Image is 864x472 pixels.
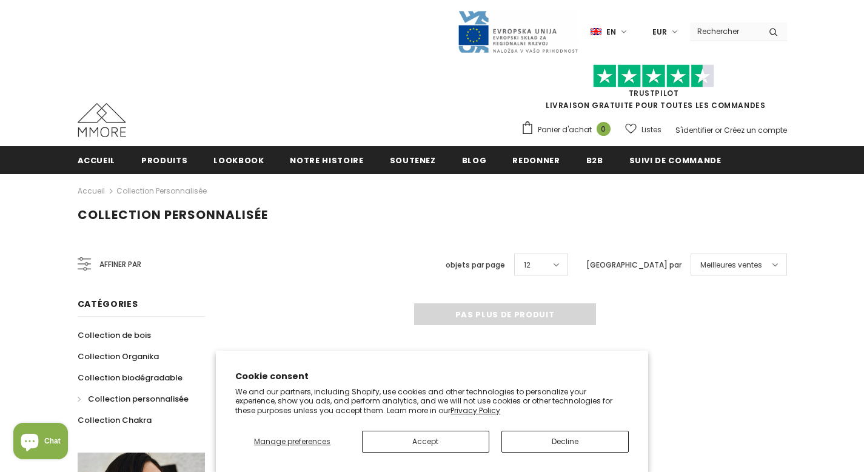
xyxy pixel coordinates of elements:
[586,259,681,271] label: [GEOGRAPHIC_DATA] par
[629,155,722,166] span: Suivi de commande
[141,155,187,166] span: Produits
[457,26,578,36] a: Javni Razpis
[78,329,151,341] span: Collection de bois
[78,410,152,431] a: Collection Chakra
[629,88,679,98] a: TrustPilot
[625,119,661,140] a: Listes
[700,259,762,271] span: Meilleures ventes
[78,346,159,367] a: Collection Organika
[362,431,489,453] button: Accept
[78,367,183,388] a: Collection biodégradable
[78,298,138,310] span: Catégories
[78,414,152,426] span: Collection Chakra
[290,155,363,166] span: Notre histoire
[390,146,436,174] a: soutenez
[501,431,629,453] button: Decline
[235,387,629,416] p: We and our partners, including Shopify, use cookies and other technologies to personalize your ex...
[675,125,713,135] a: S'identifier
[78,351,159,362] span: Collection Organika
[99,258,141,271] span: Affiner par
[78,325,151,346] a: Collection de bois
[641,124,661,136] span: Listes
[213,146,264,174] a: Lookbook
[78,388,189,410] a: Collection personnalisée
[88,393,189,405] span: Collection personnalisée
[715,125,722,135] span: or
[652,26,667,38] span: EUR
[521,121,617,139] a: Panier d'achat 0
[213,155,264,166] span: Lookbook
[690,22,760,40] input: Search Site
[524,259,531,271] span: 12
[254,436,330,447] span: Manage preferences
[235,370,629,383] h2: Cookie consent
[591,27,601,37] img: i-lang-1.png
[141,146,187,174] a: Produits
[78,372,183,383] span: Collection biodégradable
[512,155,560,166] span: Redonner
[724,125,787,135] a: Créez un compte
[78,146,116,174] a: Accueil
[235,431,349,453] button: Manage preferences
[116,186,207,196] a: Collection personnalisée
[512,146,560,174] a: Redonner
[450,405,500,416] a: Privacy Policy
[78,184,105,198] a: Accueil
[629,146,722,174] a: Suivi de commande
[78,155,116,166] span: Accueil
[78,206,268,223] span: Collection personnalisée
[78,103,126,137] img: Cas MMORE
[521,70,787,110] span: LIVRAISON GRATUITE POUR TOUTES LES COMMANDES
[586,155,603,166] span: B2B
[290,146,363,174] a: Notre histoire
[446,259,505,271] label: objets par page
[462,155,487,166] span: Blog
[593,64,714,88] img: Faites confiance aux étoiles pilotes
[390,155,436,166] span: soutenez
[457,10,578,54] img: Javni Razpis
[462,146,487,174] a: Blog
[586,146,603,174] a: B2B
[538,124,592,136] span: Panier d'achat
[606,26,616,38] span: en
[597,122,611,136] span: 0
[10,423,72,462] inbox-online-store-chat: Shopify online store chat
